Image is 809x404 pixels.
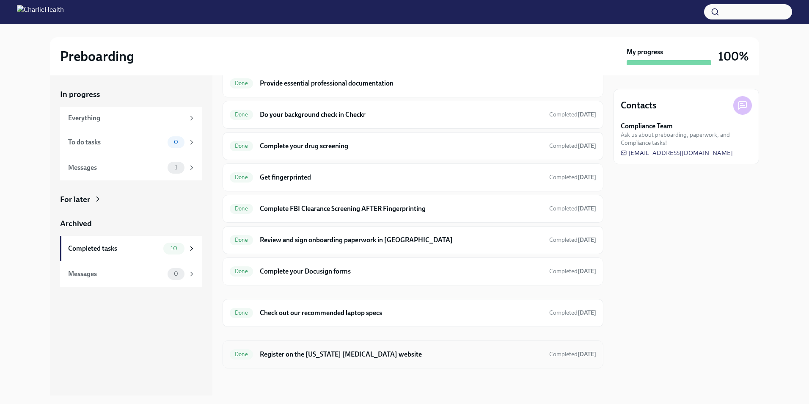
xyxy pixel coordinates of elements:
span: Done [230,143,253,149]
img: CharlieHealth [17,5,64,19]
strong: [DATE] [578,309,596,316]
div: To do tasks [68,138,164,147]
h6: Get fingerprinted [260,173,542,182]
h6: Do your background check in Checkr [260,110,542,119]
span: September 17th, 2025 08:28 [549,173,596,181]
h6: Complete your Docusign forms [260,267,542,276]
a: DoneComplete FBI Clearance Screening AFTER FingerprintingCompleted[DATE] [230,202,596,216]
a: DoneComplete your drug screeningCompleted[DATE] [230,139,596,153]
span: Done [230,237,253,243]
span: 0 [169,139,183,145]
h6: Complete FBI Clearance Screening AFTER Fingerprinting [260,204,542,213]
span: Completed [549,174,596,181]
a: Messages0 [60,261,202,287]
span: Done [230,80,253,86]
span: Completed [549,111,596,118]
h6: Review and sign onboarding paperwork in [GEOGRAPHIC_DATA] [260,235,542,245]
strong: [DATE] [578,142,596,149]
span: 0 [169,271,183,277]
h6: Complete your drug screening [260,141,542,151]
a: DoneCheck out our recommended laptop specsCompleted[DATE] [230,306,596,320]
a: To do tasks0 [60,130,202,155]
span: 1 [170,164,182,171]
span: Completed [549,142,596,149]
a: DoneRegister on the [US_STATE] [MEDICAL_DATA] websiteCompleted[DATE] [230,348,596,361]
div: Completed tasks [68,244,160,253]
strong: [DATE] [578,236,596,244]
h6: Register on the [US_STATE] [MEDICAL_DATA] website [260,350,542,359]
span: Completed [549,351,596,358]
a: Archived [60,218,202,229]
span: September 15th, 2025 14:58 [549,267,596,275]
span: Completed [549,268,596,275]
span: Done [230,205,253,212]
a: Messages1 [60,155,202,180]
a: [EMAIL_ADDRESS][DOMAIN_NAME] [621,149,733,157]
a: DoneDo your background check in CheckrCompleted[DATE] [230,108,596,122]
span: Done [230,174,253,180]
span: Ask us about preboarding, paperwork, and Compliance tasks! [621,131,752,147]
strong: My progress [627,47,663,57]
span: September 15th, 2025 15:35 [549,350,596,358]
div: Everything [68,113,184,123]
a: DoneGet fingerprintedCompleted[DATE] [230,171,596,184]
span: Completed [549,205,596,212]
a: DoneProvide essential professional documentation [230,77,596,90]
span: September 18th, 2025 12:53 [549,142,596,150]
a: DoneComplete your Docusign formsCompleted[DATE] [230,265,596,278]
div: Messages [68,163,164,172]
a: For later [60,194,202,205]
a: In progress [60,89,202,100]
span: September 16th, 2025 15:12 [549,236,596,244]
span: Done [230,310,253,316]
a: DoneReview and sign onboarding paperwork in [GEOGRAPHIC_DATA]Completed[DATE] [230,233,596,247]
strong: [DATE] [578,111,596,118]
strong: Compliance Team [621,122,673,131]
div: For later [60,194,90,205]
a: Everything [60,107,202,130]
span: Completed [549,236,596,244]
h2: Preboarding [60,48,134,65]
span: Done [230,111,253,118]
strong: [DATE] [578,174,596,181]
h3: 100% [718,49,749,64]
span: Done [230,268,253,274]
span: Completed [549,309,596,316]
h6: Check out our recommended laptop specs [260,308,542,318]
strong: [DATE] [578,205,596,212]
h6: Provide essential professional documentation [260,79,596,88]
span: September 17th, 2025 11:51 [549,205,596,213]
div: Messages [68,269,164,279]
h4: Contacts [621,99,657,112]
span: September 15th, 2025 16:12 [549,309,596,317]
span: Done [230,351,253,357]
strong: [DATE] [578,268,596,275]
strong: [DATE] [578,351,596,358]
span: September 15th, 2025 16:12 [549,111,596,119]
span: 10 [165,245,182,252]
a: Completed tasks10 [60,236,202,261]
